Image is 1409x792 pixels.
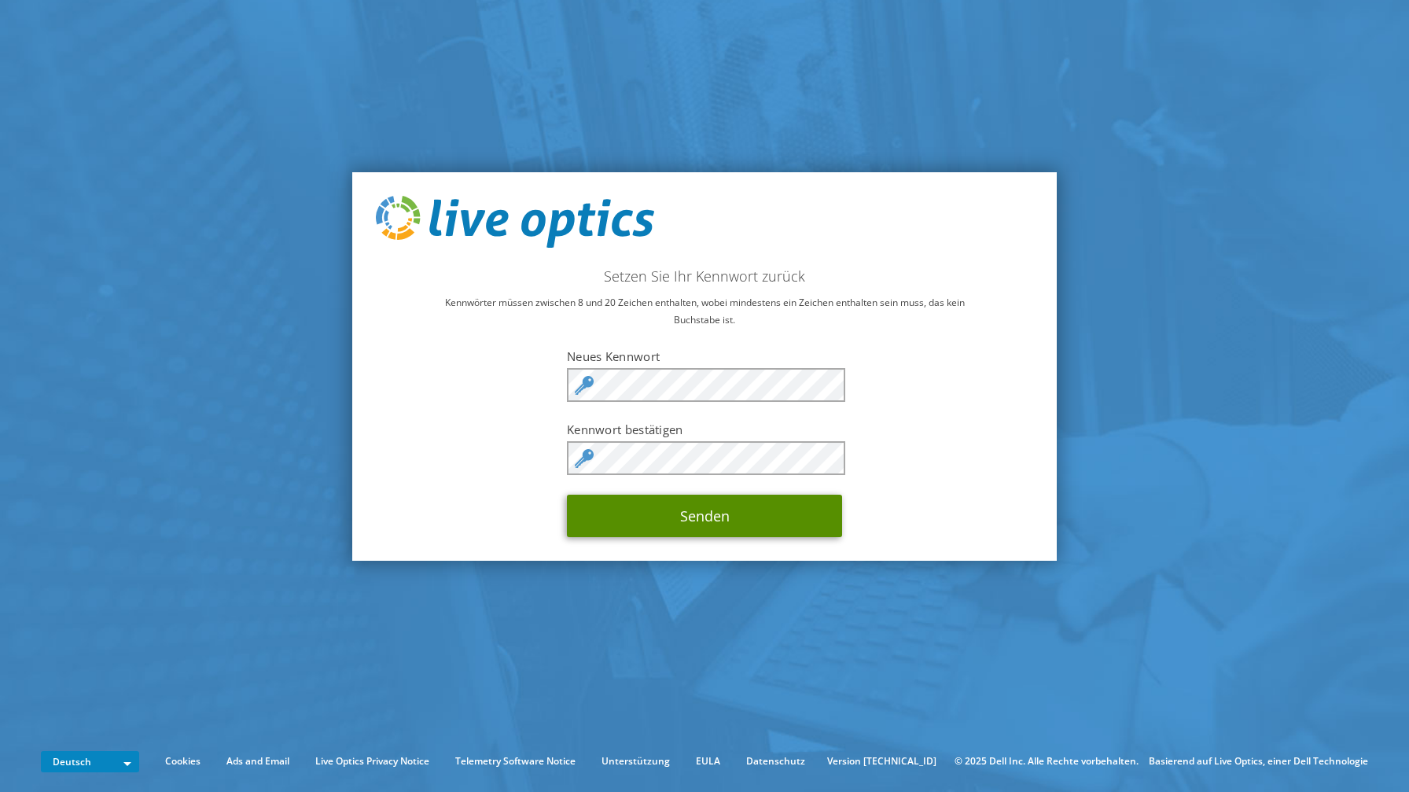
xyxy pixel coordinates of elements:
[567,348,842,364] label: Neues Kennwort
[590,753,682,770] a: Unterstützung
[567,422,842,437] label: Kennwort bestätigen
[567,495,842,537] button: Senden
[443,753,587,770] a: Telemetry Software Notice
[376,196,654,248] img: live_optics_svg.svg
[734,753,817,770] a: Datenschutz
[153,753,212,770] a: Cookies
[376,267,1033,285] h2: Setzen Sie Ihr Kennwort zurück
[1149,753,1368,770] li: Basierend auf Live Optics, einer Dell Technologie
[376,294,1033,329] p: Kennwörter müssen zwischen 8 und 20 Zeichen enthalten, wobei mindestens ein Zeichen enthalten sei...
[947,753,1146,770] li: © 2025 Dell Inc. Alle Rechte vorbehalten.
[215,753,301,770] a: Ads and Email
[819,753,944,770] li: Version [TECHNICAL_ID]
[684,753,732,770] a: EULA
[304,753,441,770] a: Live Optics Privacy Notice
